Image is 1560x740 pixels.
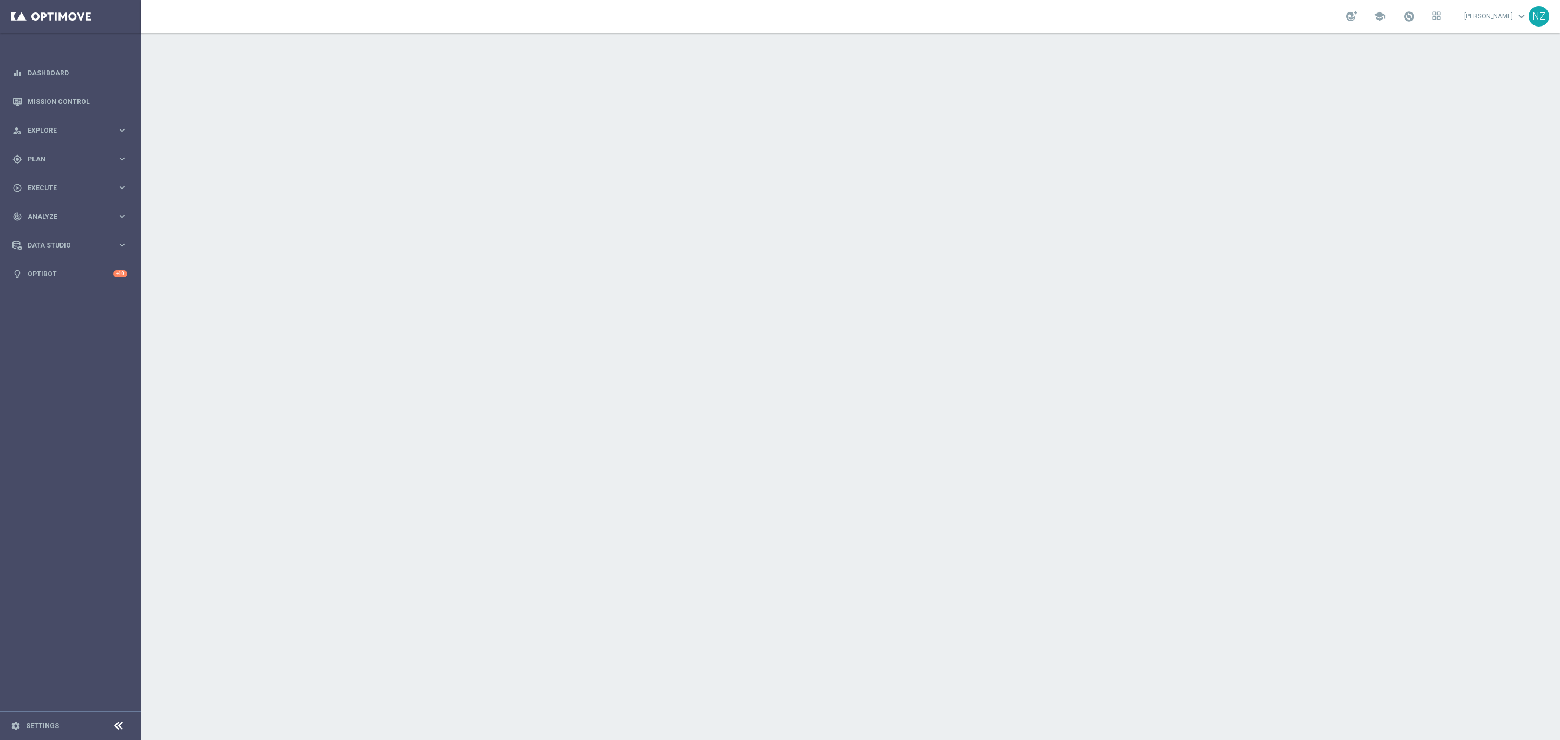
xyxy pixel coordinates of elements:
[28,156,117,163] span: Plan
[1374,10,1386,22] span: school
[117,154,127,164] i: keyboard_arrow_right
[12,259,127,288] div: Optibot
[12,126,117,135] div: Explore
[12,87,127,116] div: Mission Control
[12,69,128,77] button: equalizer Dashboard
[12,241,117,250] div: Data Studio
[12,154,22,164] i: gps_fixed
[28,185,117,191] span: Execute
[117,211,127,222] i: keyboard_arrow_right
[12,126,128,135] button: person_search Explore keyboard_arrow_right
[12,59,127,87] div: Dashboard
[117,125,127,135] i: keyboard_arrow_right
[12,212,128,221] button: track_changes Analyze keyboard_arrow_right
[1516,10,1527,22] span: keyboard_arrow_down
[113,270,127,277] div: +10
[12,68,22,78] i: equalizer
[28,213,117,220] span: Analyze
[12,212,22,222] i: track_changes
[12,154,117,164] div: Plan
[12,269,22,279] i: lightbulb
[12,126,22,135] i: person_search
[11,721,21,731] i: settings
[12,184,128,192] button: play_circle_outline Execute keyboard_arrow_right
[1529,6,1549,27] div: NZ
[28,87,127,116] a: Mission Control
[12,241,128,250] button: Data Studio keyboard_arrow_right
[26,723,59,729] a: Settings
[28,259,113,288] a: Optibot
[117,240,127,250] i: keyboard_arrow_right
[117,183,127,193] i: keyboard_arrow_right
[28,127,117,134] span: Explore
[12,270,128,278] button: lightbulb Optibot +10
[12,183,22,193] i: play_circle_outline
[28,59,127,87] a: Dashboard
[12,98,128,106] button: Mission Control
[12,212,117,222] div: Analyze
[12,155,128,164] button: gps_fixed Plan keyboard_arrow_right
[12,183,117,193] div: Execute
[28,242,117,249] span: Data Studio
[1463,8,1529,24] a: [PERSON_NAME]keyboard_arrow_down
